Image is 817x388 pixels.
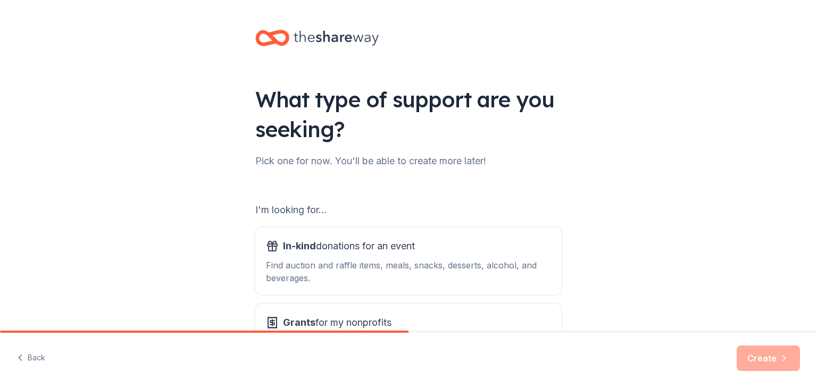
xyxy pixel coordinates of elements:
button: Back [17,347,45,369]
button: In-kinddonations for an eventFind auction and raffle items, meals, snacks, desserts, alcohol, and... [255,227,562,295]
div: Find auction and raffle items, meals, snacks, desserts, alcohol, and beverages. [266,259,551,284]
div: I'm looking for... [255,201,562,218]
span: Grants [283,317,315,328]
span: In-kind [283,240,316,251]
button: Grantsfor my nonprofitsFind grants for projects & programming, general operations, capital, schol... [255,303,562,372]
span: for my nonprofits [283,314,391,331]
span: donations for an event [283,238,415,255]
div: Pick one for now. You'll be able to create more later! [255,153,562,170]
div: What type of support are you seeking? [255,85,562,144]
